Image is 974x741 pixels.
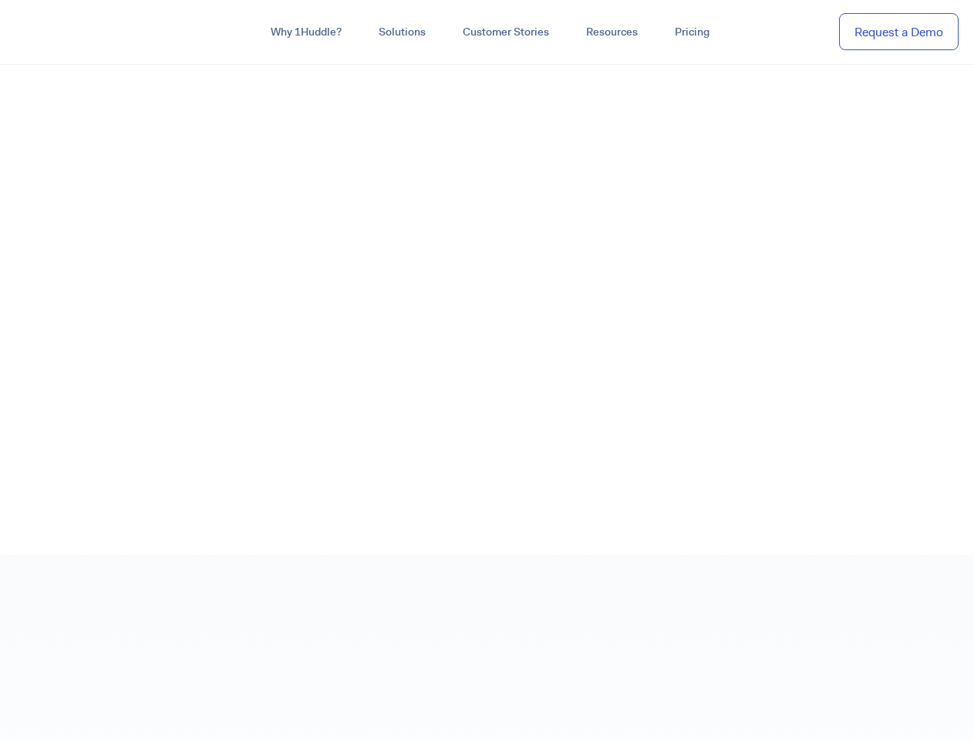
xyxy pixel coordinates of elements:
[656,19,728,46] a: Pricing
[15,17,126,46] img: ...
[839,13,959,51] a: Request a Demo
[444,19,568,46] a: Customer Stories
[252,19,360,46] a: Why 1Huddle?
[360,19,444,46] a: Solutions
[568,19,656,46] a: Resources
